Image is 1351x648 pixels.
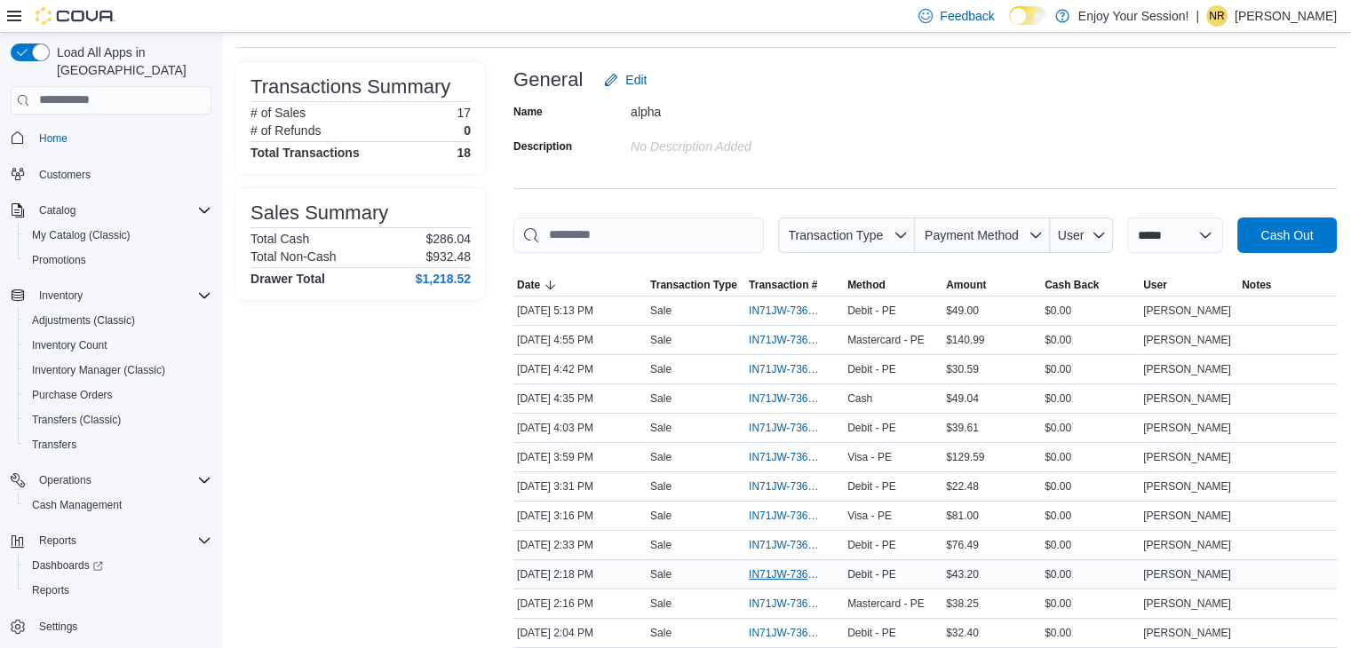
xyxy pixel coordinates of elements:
p: Enjoy Your Session! [1078,5,1189,27]
span: Method [847,278,886,292]
div: $0.00 [1041,300,1140,321]
span: IN71JW-7364280 [749,626,823,640]
span: [PERSON_NAME] [1143,509,1231,523]
button: Payment Method [915,217,1050,253]
div: [DATE] 2:33 PM [513,534,647,556]
button: IN71JW-7364280 [749,622,840,644]
button: Inventory [32,285,90,306]
div: [DATE] 3:16 PM [513,505,647,526]
button: Catalog [32,200,83,221]
span: [PERSON_NAME] [1143,304,1231,318]
span: Home [32,127,211,149]
p: Sale [650,333,672,347]
span: Transfers (Classic) [32,413,121,427]
button: IN71JW-7365350 [749,329,840,351]
span: [PERSON_NAME] [1143,450,1231,464]
span: Payment Method [925,228,1019,242]
span: $22.48 [946,479,979,494]
span: Customers [39,168,91,182]
span: Date [517,278,540,292]
div: alpha [631,98,869,119]
button: Amount [942,274,1041,296]
span: $140.99 [946,333,984,347]
p: Sale [650,626,672,640]
p: Sale [650,421,672,435]
div: [DATE] 4:35 PM [513,388,647,409]
span: Promotions [25,249,211,271]
span: IN71JW-7364345 [749,597,823,611]
span: Debit - PE [847,304,896,318]
span: Catalog [32,200,211,221]
span: Operations [32,470,211,491]
button: Transaction Type [647,274,745,296]
div: $0.00 [1041,417,1140,439]
span: [PERSON_NAME] [1143,333,1231,347]
span: Cash Back [1045,278,1099,292]
span: Visa - PE [847,450,892,464]
button: Home [4,125,219,151]
button: Reports [4,528,219,553]
span: My Catalog (Classic) [32,228,131,242]
a: Promotions [25,249,93,271]
p: Sale [650,304,672,318]
h3: Sales Summary [250,202,388,224]
span: $43.20 [946,567,979,581]
div: [DATE] 2:16 PM [513,593,647,614]
span: Inventory Manager (Classic) [32,363,165,377]
span: Inventory Count [32,338,107,352]
div: [DATE] 4:03 PM [513,417,647,439]
img: Cova [36,7,115,25]
a: Transfers [25,434,83,455]
span: [PERSON_NAME] [1143,626,1231,640]
a: Inventory Manager (Classic) [25,360,172,381]
span: $32.40 [946,626,979,640]
button: Reports [18,578,219,603]
span: Transfers [32,438,76,452]
p: Sale [650,538,672,552]
button: Transfers (Classic) [18,407,219,432]
span: Purchase Orders [32,388,113,402]
h6: Total Cash [250,232,309,246]
div: No Description added [631,132,869,154]
p: Sale [650,450,672,464]
span: Debit - PE [847,626,896,640]
span: [PERSON_NAME] [1143,362,1231,376]
span: User [1058,228,1085,242]
p: Sale [650,567,672,581]
h4: Drawer Total [250,272,325,286]
div: [DATE] 2:04 PM [513,622,647,644]
span: Inventory Count [25,335,211,356]
button: Date [513,274,647,296]
button: IN71JW-7365480 [749,300,840,321]
span: Reports [39,533,76,548]
span: Load All Apps in [GEOGRAPHIC_DATA] [50,43,211,79]
span: IN71JW-7364432 [749,538,823,552]
p: Sale [650,391,672,406]
span: Promotions [32,253,86,267]
button: IN71JW-7364356 [749,564,840,585]
span: Settings [32,615,211,637]
span: Adjustments (Classic) [25,310,211,331]
span: IN71JW-7365350 [749,333,823,347]
button: IN71JW-7365240 [749,359,840,380]
button: Inventory Manager (Classic) [18,358,219,383]
h6: # of Refunds [250,123,321,138]
a: Inventory Count [25,335,115,356]
button: User [1050,217,1113,253]
span: [PERSON_NAME] [1143,391,1231,406]
p: Sale [650,479,672,494]
span: [PERSON_NAME] [1143,538,1231,552]
span: Visa - PE [847,509,892,523]
span: Mastercard - PE [847,597,925,611]
label: Description [513,139,572,154]
span: Operations [39,473,91,487]
span: Cash Management [32,498,122,512]
button: Purchase Orders [18,383,219,407]
p: [PERSON_NAME] [1235,5,1337,27]
div: [DATE] 2:18 PM [513,564,647,585]
span: Debit - PE [847,421,896,435]
span: Cash [847,391,872,406]
span: $30.59 [946,362,979,376]
span: $49.00 [946,304,979,318]
div: $0.00 [1041,534,1140,556]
